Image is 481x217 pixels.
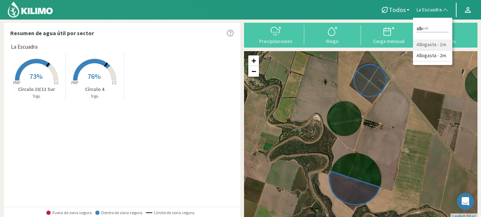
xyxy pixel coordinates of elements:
span: Límite de zona segura [146,210,194,215]
p: Círculo 10/11 Sur [7,86,65,93]
li: Albigasta - 1m [413,39,452,50]
div: Riego [306,39,359,44]
button: Riego [304,25,361,44]
tspan: PMP [13,80,20,85]
button: Precipitaciones [248,25,304,44]
span: Fuera de zona segura [46,210,92,215]
p: Trigo [66,93,123,99]
a: Zoom in [248,55,259,66]
tspan: CC [112,80,117,85]
div: Open Intercom Messenger [457,193,474,210]
button: La Escuadra [413,2,452,18]
span: Todos [389,6,406,13]
p: Círculo 4 [66,86,123,93]
button: Carga mensual [361,25,418,44]
div: Precipitaciones [250,39,302,44]
p: Resumen de agua útil por sector [10,29,94,37]
p: Trigo [7,93,65,99]
span: Dentro de zona segura [95,210,142,215]
span: La Escuadra [11,43,38,51]
tspan: CC [54,80,59,85]
a: Zoom out [248,66,259,77]
tspan: PMP [71,80,78,85]
div: Carga mensual [363,39,415,44]
span: 76% [87,72,101,81]
span: 73% [29,72,43,81]
span: La Escuadra [417,6,442,13]
li: Albigasta - 2m [413,50,452,61]
img: Kilimo [7,1,53,18]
